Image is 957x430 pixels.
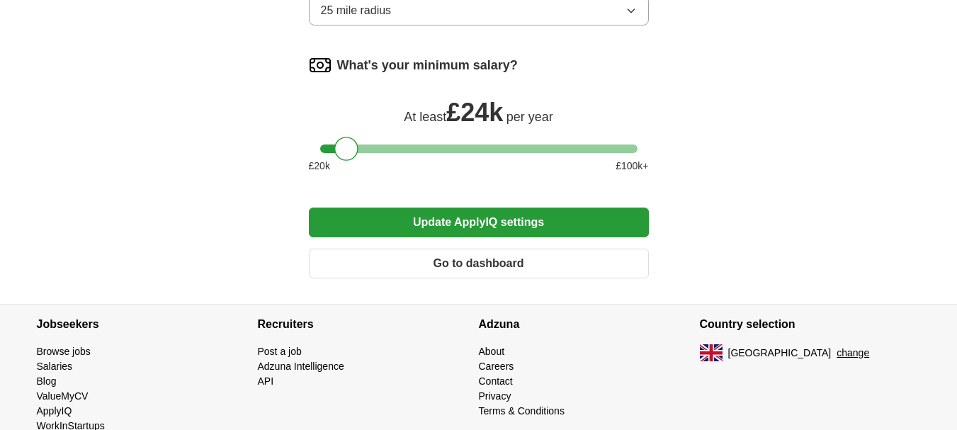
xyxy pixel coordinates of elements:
a: ApplyIQ [37,405,72,417]
a: Salaries [37,361,73,372]
img: UK flag [700,344,723,361]
span: per year [506,110,553,124]
a: Blog [37,375,57,387]
img: salary.png [309,54,332,77]
button: Go to dashboard [309,249,649,278]
button: change [837,346,869,361]
a: About [479,346,505,357]
a: Careers [479,361,514,372]
span: At least [404,110,446,124]
label: What's your minimum salary? [337,56,518,75]
span: 25 mile radius [321,2,392,19]
span: £ 20 k [309,159,330,174]
a: Privacy [479,390,511,402]
a: Contact [479,375,513,387]
a: Browse jobs [37,346,91,357]
button: Update ApplyIQ settings [309,208,649,237]
a: API [258,375,274,387]
h4: Country selection [700,305,921,344]
a: Adzuna Intelligence [258,361,344,372]
span: [GEOGRAPHIC_DATA] [728,346,832,361]
span: £ 24k [446,98,503,127]
a: ValueMyCV [37,390,89,402]
span: £ 100 k+ [616,159,648,174]
a: Terms & Conditions [479,405,565,417]
a: Post a job [258,346,302,357]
